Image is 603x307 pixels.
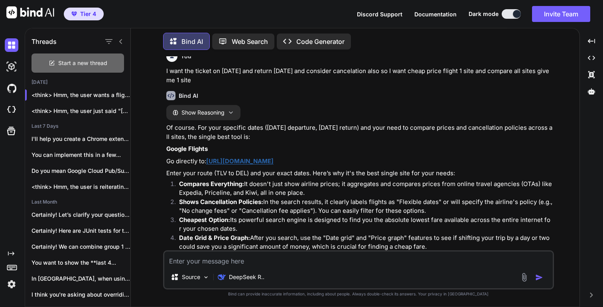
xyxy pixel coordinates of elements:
p: Go directly to: [166,157,552,166]
p: DeepSeek R.. [229,273,264,281]
p: Certainly! We can combine group 1 and... [32,243,130,251]
button: premiumTier 4 [64,8,104,20]
p: Enter your route (TLV to DEL) and your exact dates. Here’s why it's the best single site for your... [166,169,552,178]
h6: You [181,52,191,60]
img: settings [5,277,18,291]
button: Documentation [414,10,457,18]
p: In [GEOGRAPHIC_DATA], when using `Pattern.compile()`, you can... [32,275,130,283]
span: Tier 4 [80,10,96,18]
strong: Shows Cancellation Policies: [179,198,263,206]
p: Web Search [232,37,268,46]
img: Pick Models [203,274,209,281]
span: Documentation [414,11,457,18]
li: After you search, use the "Date grid" and "Price graph" features to see if shifting your trip by ... [173,234,552,252]
p: Bind AI [181,37,203,46]
li: It doesn't just show airline prices; it aggregates and compares prices from online travel agencie... [173,180,552,198]
img: darkAi-studio [5,60,18,73]
p: Certainly! Let’s clarify your question: **Section 10(14)(i)... [32,211,130,219]
img: githubDark [5,81,18,95]
strong: Compares Everything: [179,180,244,188]
li: Its powerful search engine is designed to find you the absolute lowest fare available across the ... [173,216,552,234]
p: <think> Hmm, the user is reiterating the... [32,183,130,191]
strong: Google Flights [166,145,208,153]
span: Start a new thread [58,59,107,67]
h1: Threads [32,37,57,46]
button: Discord Support [357,10,402,18]
a: [URL][DOMAIN_NAME] [206,157,274,165]
img: Bind AI [6,6,54,18]
p: I want the ticket on [DATE] and return [DATE] and consider cancelation also so I want cheap price... [166,67,552,85]
span: Show Reasoning [181,109,225,116]
h2: Last 7 Days [25,123,130,129]
button: Invite Team [532,6,590,22]
img: attachment [520,273,529,282]
p: Of course. For your specific dates ([DATE] departure, [DATE] return) and your need to compare pri... [166,123,552,141]
strong: Date Grid & Price Graph: [179,234,250,242]
button: Show Reasoning [166,105,240,120]
img: premium [71,12,77,16]
h2: [DATE] [25,79,130,85]
img: darkChat [5,38,18,52]
p: <think> Hmm, the user just said "[GEOGRAPHIC_DATA]"... [32,107,130,115]
img: icon [535,273,543,281]
span: Discord Support [357,11,402,18]
p: Do you mean Google Cloud Pub/Sub (org.springframework.cloud.gcp.pubsub... [32,167,130,175]
p: I'll help you create a Chrome extension... [32,135,130,143]
p: I think you're asking about overriding `request.getRemoteHost()`... [32,291,130,299]
p: You want to show the **last 4... [32,259,130,267]
p: <think> Hmm, the user wants a flight... [32,91,130,99]
img: DeepSeek R1 (671B-Full) [218,273,226,281]
p: Certainly! Here are JUnit tests for the... [32,227,130,235]
img: cloudideIcon [5,103,18,117]
strong: Cheapest Option: [179,216,230,224]
p: Code Generator [296,37,345,46]
li: In the search results, it clearly labels flights as "Flexible dates" or will specify the airline'... [173,198,552,216]
h2: Last Month [25,199,130,205]
p: Source [182,273,200,281]
p: You can implement this in a few... [32,151,130,159]
span: Dark mode [469,10,499,18]
h6: Bind AI [179,92,198,100]
p: Bind can provide inaccurate information, including about people. Always double-check its answers.... [163,291,554,297]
